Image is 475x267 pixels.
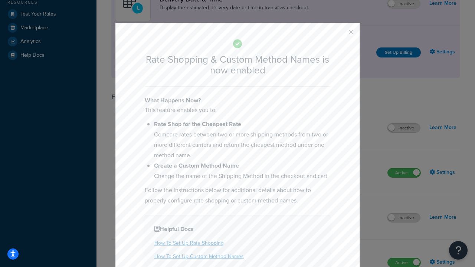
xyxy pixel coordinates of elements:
h4: What Happens Now? [145,96,330,105]
p: Follow the instructions below for additional details about how to properly configure rate shoppin... [145,185,330,206]
b: Create a Custom Method Name [154,161,239,170]
li: Change the name of the Shipping Method in the checkout and cart [154,161,330,181]
h4: Helpful Docs [154,225,321,234]
a: How To Set Up Rate Shopping [154,239,224,247]
h2: Rate Shopping & Custom Method Names is now enabled [145,54,330,75]
li: Compare rates between two or more shipping methods from two or more different carriers and return... [154,119,330,161]
p: This feature enables you to: [145,105,330,115]
b: Rate Shop for the Cheapest Rate [154,120,241,128]
a: How To Set Up Custom Method Names [154,253,244,260]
